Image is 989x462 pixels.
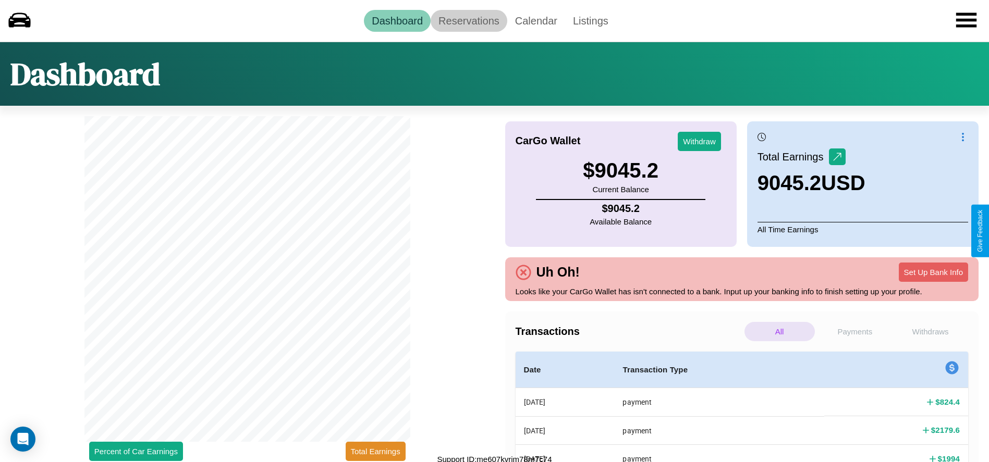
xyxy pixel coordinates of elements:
p: Payments [820,322,890,341]
p: All Time Earnings [758,222,968,236]
h4: Transaction Type [622,364,816,376]
h4: CarGo Wallet [516,135,581,147]
h3: 9045.2 USD [758,171,865,195]
th: payment [614,388,824,417]
h4: Uh Oh! [531,265,585,280]
th: [DATE] [516,388,615,417]
h4: Transactions [516,326,742,338]
button: Total Earnings [346,442,406,461]
div: Open Intercom Messenger [10,427,35,452]
p: Withdraws [895,322,966,341]
p: Total Earnings [758,147,829,166]
th: payment [614,416,824,444]
h4: $ 2179.6 [931,424,960,435]
h4: $ 9045.2 [590,203,652,215]
p: All [744,322,815,341]
div: Give Feedback [976,210,984,252]
h3: $ 9045.2 [583,159,658,182]
button: Withdraw [678,132,721,151]
a: Listings [565,10,616,32]
h4: Date [524,364,606,376]
a: Reservations [431,10,507,32]
p: Looks like your CarGo Wallet has isn't connected to a bank. Input up your banking info to finish ... [516,284,969,298]
button: Percent of Car Earnings [89,442,183,461]
a: Calendar [507,10,565,32]
button: Set Up Bank Info [899,263,968,282]
a: Dashboard [364,10,431,32]
th: [DATE] [516,416,615,444]
h4: $ 824.4 [935,396,960,407]
p: Current Balance [583,182,658,196]
h1: Dashboard [10,53,160,95]
p: Available Balance [590,215,652,229]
